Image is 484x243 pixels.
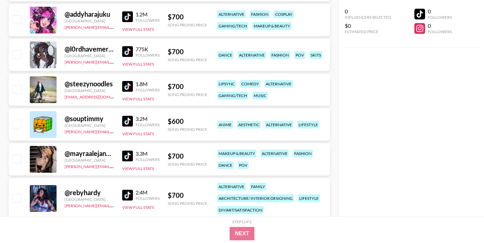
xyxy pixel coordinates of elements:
[122,81,133,92] img: TikTok
[65,158,114,163] div: [GEOGRAPHIC_DATA]
[122,151,133,161] img: TikTok
[217,51,234,59] div: dance
[65,149,114,158] div: @ mayraalejandra3025
[136,53,160,58] div: Followers
[297,121,319,129] div: lifestyle
[168,152,207,160] div: $ 700
[122,62,154,67] button: View Full Stats
[217,121,233,129] div: anime
[217,194,294,202] div: architecture/ interior designing
[217,206,264,214] div: diy/art/satisfaction
[237,121,261,129] div: aesthetic
[168,13,207,21] div: $ 700
[65,114,114,123] div: @ souptimmy
[122,166,154,171] button: View Full Stats
[217,92,248,99] div: gaming/tech
[65,163,164,169] a: [PERSON_NAME][EMAIL_ADDRESS][DOMAIN_NAME]
[168,162,207,167] div: Song Promo Price
[428,22,452,29] div: 0
[238,51,266,59] div: alternative
[309,51,322,59] div: skits
[168,22,207,27] div: Song Promo Price
[136,81,160,87] div: 1.8M
[168,92,207,97] div: Song Promo Price
[217,150,256,157] div: makeup & beauty
[136,46,160,53] div: 775K
[65,18,114,23] div: [GEOGRAPHIC_DATA]
[345,29,391,34] div: Estimated Price
[265,121,293,129] div: alternative
[451,210,476,235] iframe: Drift Widget Chat Controller
[217,161,234,169] div: dance
[65,123,114,128] div: [GEOGRAPHIC_DATA]
[293,150,313,157] div: fashion
[270,51,290,59] div: fashion
[168,191,207,199] div: $ 700
[136,196,160,201] div: Followers
[122,205,154,210] button: View Full Stats
[217,80,236,88] div: lipsync
[65,80,114,88] div: @ steezynoodles
[168,57,207,62] div: Song Promo Price
[238,161,249,169] div: pov
[264,80,293,88] div: alternative
[168,117,207,126] div: $ 600
[122,11,133,22] img: TikTok
[168,82,207,91] div: $ 700
[217,10,246,18] div: alternative
[136,87,160,92] div: Followers
[168,48,207,56] div: $ 700
[122,131,154,136] button: View Full Stats
[65,23,164,30] a: [PERSON_NAME][EMAIL_ADDRESS][DOMAIN_NAME]
[65,88,114,93] div: [GEOGRAPHIC_DATA]
[252,92,268,99] div: music
[122,190,133,200] img: TikTok
[136,189,160,196] div: 2.4M
[345,22,391,29] div: $0
[65,93,132,99] a: [EMAIL_ADDRESS][DOMAIN_NAME]
[217,22,248,30] div: gaming/tech
[136,122,160,127] div: Followers
[298,194,320,202] div: lifestyle
[136,150,160,157] div: 3.3M
[168,201,207,206] div: Song Promo Price
[65,197,114,202] div: [GEOGRAPHIC_DATA]
[136,157,160,162] div: Followers
[232,219,252,224] div: Step 1 of 2
[345,8,391,15] div: 0
[252,22,292,30] div: makeup & beauty
[274,10,294,18] div: cosplay
[294,51,305,59] div: pov
[65,53,114,58] div: [GEOGRAPHIC_DATA]
[250,10,270,18] div: fashion
[428,8,452,15] div: 0
[122,96,154,101] button: View Full Stats
[136,11,160,18] div: 1.2M
[65,188,114,197] div: @ rebyhardy
[428,29,452,34] div: Followers
[240,80,260,88] div: comedy
[65,58,227,65] a: [PERSON_NAME][EMAIL_ADDRESS][PERSON_NAME][PERSON_NAME][DOMAIN_NAME]
[65,202,164,208] a: [PERSON_NAME][EMAIL_ADDRESS][DOMAIN_NAME]
[122,116,133,127] img: TikTok
[260,150,289,157] div: alternative
[250,183,266,190] div: family
[217,183,246,190] div: alternative
[168,127,207,132] div: Song Promo Price
[345,15,391,20] div: Influencers Selected
[65,45,114,53] div: @ l0rdhavemercii
[230,227,255,240] button: Next
[136,115,160,122] div: 3.2M
[136,18,160,23] div: Followers
[65,10,114,18] div: @ addyharajuku
[65,128,164,134] a: [PERSON_NAME][EMAIL_ADDRESS][DOMAIN_NAME]
[122,46,133,57] img: TikTok
[428,15,452,20] div: Followers
[122,27,154,32] button: View Full Stats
